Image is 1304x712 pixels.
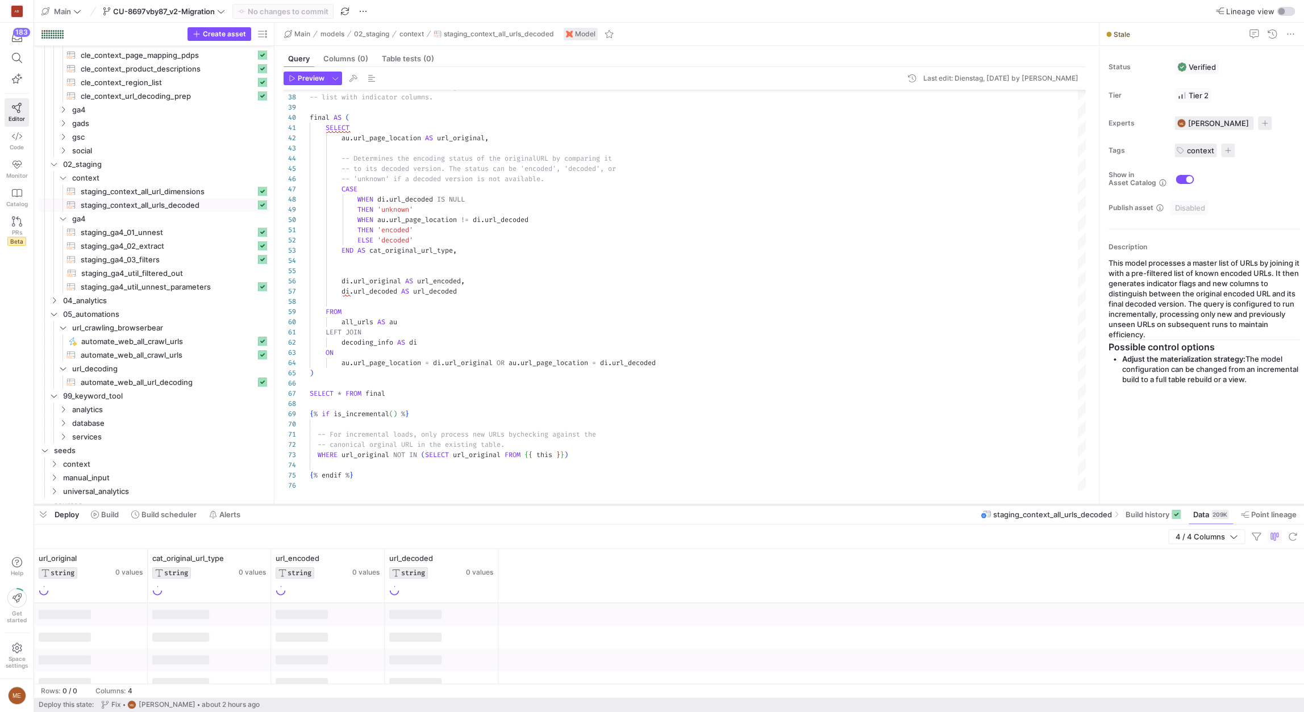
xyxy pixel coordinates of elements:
div: Press SPACE to select this row. [39,266,270,280]
span: url_original [437,133,485,143]
span: final [310,113,330,122]
div: Press SPACE to select this row. [39,225,270,239]
span: au [341,358,349,367]
span: decoding_info [341,338,393,347]
span: -- Determines the encoding status of the original [341,154,536,163]
span: di [600,358,608,367]
span: != [461,215,469,224]
span: END [341,246,353,255]
button: Build [86,505,124,524]
a: cle_context_region_list​​​​​​​​​​ [39,76,270,89]
span: context [1187,146,1214,155]
span: [PERSON_NAME] [1188,119,1249,128]
button: Tier 2 - ImportantTier 2 [1174,88,1211,103]
div: Press SPACE to select this row. [39,389,270,403]
strong: Adjust the materialization strategy: [1122,354,1245,363]
span: context [63,458,268,471]
span: all_urls [341,317,373,326]
span: Model [575,30,595,38]
span: . [385,215,389,224]
div: Press SPACE to select this row. [39,212,270,225]
span: Main [54,7,71,16]
li: The model configuration can be changed from an incremental build to a full table rebuild or a view. [1122,354,1299,384]
span: PRs [12,229,22,236]
span: Get started [7,610,27,623]
span: di [473,215,481,224]
div: 209K [1211,510,1228,519]
div: 66 [284,378,296,388]
div: 59 [284,307,296,317]
span: WHEN [357,215,373,224]
div: 71 [284,429,296,439]
span: di [409,338,417,347]
span: url_original [341,450,389,459]
span: AS [334,113,341,122]
span: final [365,389,385,398]
img: undefined [566,31,573,37]
button: ME [5,684,29,707]
a: PRsBeta [5,212,29,250]
span: url_page_location [353,358,421,367]
a: Editor [5,98,29,127]
span: url_crawling_browserbear [72,321,268,334]
span: SELECT [326,123,349,132]
div: 53 [284,245,296,256]
a: staging_ga4_util_filtered_out​​​​​​​​​​ [39,266,270,280]
span: 04_analytics [63,294,268,307]
a: staging_ga4_03_filters​​​​​​​​​​ [39,253,270,266]
span: Stale [1114,30,1130,39]
span: analytics [72,403,268,416]
div: 64 [284,358,296,368]
div: 65 [284,368,296,378]
span: WHEN [357,195,373,204]
div: 50 [284,215,296,225]
div: ME [1177,119,1186,128]
button: Help [5,552,29,581]
div: 68 [284,399,296,409]
span: . [481,215,485,224]
a: staging_ga4_02_extract​​​​​​​​​​ [39,239,270,253]
div: 57 [284,286,296,296]
span: ga4 [72,212,268,225]
span: Table tests [382,55,434,62]
span: FROM [326,307,341,316]
span: Publish asset [1109,204,1153,212]
span: url_decoded [353,287,397,296]
span: Catalog [6,200,28,207]
span: ( [389,409,393,418]
div: Press SPACE to select this row. [39,144,270,157]
div: 183 [13,28,30,37]
span: Fix [111,701,121,709]
div: Press SPACE to select this row. [39,334,270,348]
span: Build scheduler [141,510,197,519]
a: staging_context_all_url_dimensions​​​​​​​​​​ [39,185,270,198]
img: Tier 2 - Important [1177,91,1186,100]
span: . [608,358,612,367]
div: Press SPACE to select this row. [39,307,270,321]
span: url_page_location [353,133,421,143]
span: automate_web_all_crawl_urls​​​​​​​​​​ [81,349,256,362]
span: Lineage view [1226,7,1274,16]
div: Press SPACE to select this row. [39,157,270,171]
span: Code [10,144,24,150]
span: sources [54,499,268,512]
a: Code [5,127,29,155]
div: 51 [284,225,296,235]
div: 61 [284,327,296,337]
span: . [349,277,353,286]
span: URL by comparing it [536,154,612,163]
button: Data209K [1188,505,1234,524]
div: AB [11,6,23,17]
button: Main [281,27,313,41]
span: -- 'unknown' if a decoded version is not available [341,174,540,183]
div: 47 [284,184,296,194]
span: automate_web_all_url_decoding​​​​​​​​​​ [81,376,256,389]
span: -- to its decoded version. The status can be 'enco [341,164,540,173]
button: Main [39,4,84,19]
div: Press SPACE to select this row. [39,280,270,294]
button: Point lineage [1236,505,1302,524]
span: ELSE [357,236,373,245]
div: Press SPACE to select this row. [39,62,270,76]
div: Press SPACE to select this row. [39,89,270,103]
span: Editor [9,115,25,122]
